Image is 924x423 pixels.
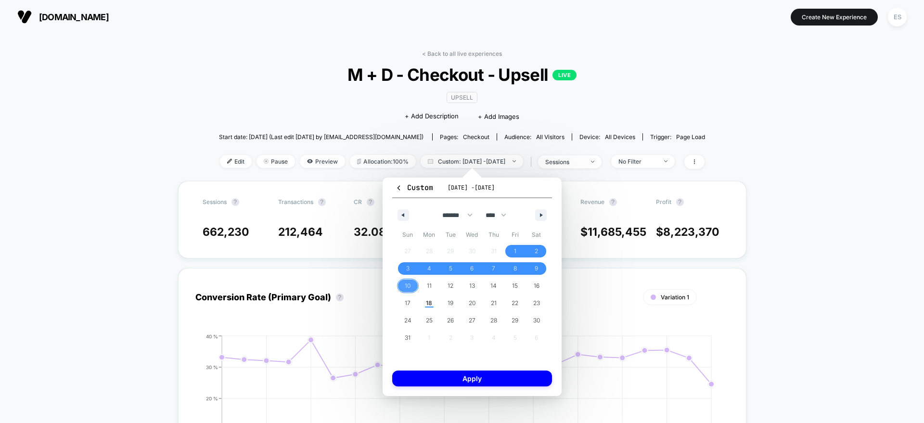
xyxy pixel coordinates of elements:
[504,133,565,141] div: Audience:
[419,295,440,312] button: 18
[591,161,594,163] img: end
[17,10,32,24] img: Visually logo
[504,277,526,295] button: 15
[885,7,910,27] button: ES
[483,312,504,329] button: 28
[470,260,474,277] span: 6
[512,277,518,295] span: 15
[278,198,313,205] span: Transactions
[419,227,440,243] span: Mon
[14,9,112,25] button: [DOMAIN_NAME]
[206,395,218,401] tspan: 20 %
[656,198,671,205] span: Profit
[426,312,433,329] span: 25
[39,12,109,22] span: [DOMAIN_NAME]
[462,312,483,329] button: 27
[354,225,397,239] span: 32.08 %
[533,295,540,312] span: 23
[483,295,504,312] button: 21
[440,295,462,312] button: 19
[231,198,239,206] button: ?
[490,277,497,295] span: 14
[512,312,518,329] span: 29
[447,312,454,329] span: 26
[405,277,411,295] span: 10
[392,182,552,198] button: Custom[DATE] -[DATE]
[618,158,657,165] div: No Filter
[367,198,374,206] button: ?
[447,92,477,103] span: Upsell
[336,294,344,301] button: ?
[448,295,453,312] span: 19
[397,277,419,295] button: 10
[545,158,584,166] div: sessions
[514,243,516,260] span: 1
[469,312,475,329] span: 27
[462,227,483,243] span: Wed
[534,277,539,295] span: 16
[536,133,565,141] span: All Visitors
[663,225,719,239] span: 8,223,370
[512,295,518,312] span: 22
[791,9,878,26] button: Create New Experience
[206,333,218,339] tspan: 40 %
[483,277,504,295] button: 14
[526,227,547,243] span: Sat
[220,155,252,168] span: Edit
[469,277,475,295] span: 13
[440,260,462,277] button: 5
[227,159,232,164] img: edit
[440,133,489,141] div: Pages:
[392,371,552,386] button: Apply
[419,312,440,329] button: 25
[572,133,642,141] span: Device:
[264,159,269,164] img: end
[462,260,483,277] button: 6
[244,64,681,85] span: M + D - Checkout - Upsell
[405,295,411,312] span: 17
[580,225,646,239] span: $
[397,227,419,243] span: Sun
[676,133,705,141] span: Page Load
[535,243,538,260] span: 2
[395,183,433,192] span: Custom
[526,243,547,260] button: 2
[469,295,475,312] span: 20
[397,312,419,329] button: 24
[588,225,646,239] span: 11,685,455
[504,312,526,329] button: 29
[483,227,504,243] span: Thu
[526,260,547,277] button: 9
[404,312,411,329] span: 24
[528,155,538,169] span: |
[257,155,295,168] span: Pause
[318,198,326,206] button: ?
[661,294,689,301] span: Variation 1
[504,260,526,277] button: 8
[448,184,495,192] span: [DATE] - [DATE]
[490,312,497,329] span: 28
[422,50,502,57] a: < Back to all live experiences
[492,260,495,277] span: 7
[609,198,617,206] button: ?
[406,260,410,277] span: 3
[605,133,635,141] span: all devices
[676,198,684,206] button: ?
[354,198,362,205] span: CR
[513,160,516,162] img: end
[350,155,416,168] span: Allocation: 100%
[504,227,526,243] span: Fri
[504,243,526,260] button: 1
[656,225,719,239] span: $
[440,227,462,243] span: Tue
[206,364,218,370] tspan: 30 %
[462,295,483,312] button: 20
[440,277,462,295] button: 12
[203,225,249,239] span: 662,230
[491,295,497,312] span: 21
[533,312,540,329] span: 30
[419,277,440,295] button: 11
[462,277,483,295] button: 13
[427,277,432,295] span: 11
[219,133,423,141] span: Start date: [DATE] (Last edit [DATE] by [EMAIL_ADDRESS][DOMAIN_NAME])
